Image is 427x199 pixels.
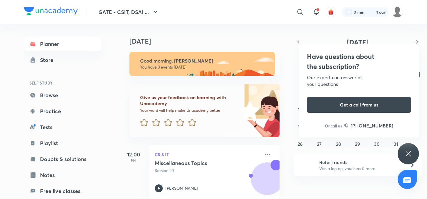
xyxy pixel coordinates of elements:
[298,141,303,147] abbr: October 26, 2025
[299,158,312,172] img: referral
[295,121,306,132] button: October 19, 2025
[120,150,147,158] h5: 12:00
[24,77,101,89] h6: SELF STUDY
[165,185,198,191] p: [PERSON_NAME]
[391,138,401,149] button: October 31, 2025
[140,108,238,113] p: Your word will help make Unacademy better
[140,58,269,64] h6: Good morning, [PERSON_NAME]
[344,122,393,129] a: [PHONE_NUMBER]
[155,160,238,166] h5: Miscellaneous Topics
[140,95,238,106] h6: Give us your feedback on learning with Unacademy
[295,138,306,149] button: October 26, 2025
[351,122,393,129] h6: [PHONE_NUMBER]
[371,138,382,149] button: October 30, 2025
[24,53,101,67] a: Store
[24,104,101,118] a: Practice
[317,141,322,147] abbr: October 27, 2025
[368,9,375,15] img: streak
[24,120,101,134] a: Tests
[120,158,147,162] p: PM
[295,87,306,97] button: October 5, 2025
[303,37,412,47] button: [DATE]
[298,123,303,130] abbr: October 19, 2025
[251,166,283,198] img: Avatar
[352,138,363,149] button: October 29, 2025
[40,56,57,64] div: Store
[394,141,398,147] abbr: October 31, 2025
[24,136,101,150] a: Playlist
[374,141,380,147] abbr: October 30, 2025
[377,52,419,88] img: yH5BAEAAAAALAAAAAABAAEAAAIBRAA7
[129,52,275,76] img: morning
[140,65,269,70] p: You have 3 events [DATE]
[326,7,336,17] button: avatar
[333,138,344,149] button: October 28, 2025
[24,184,101,198] a: Free live classes
[155,150,260,158] p: CS & IT
[307,74,411,88] div: Our expert can answer all your questions
[355,141,360,147] abbr: October 29, 2025
[24,89,101,102] a: Browse
[314,138,325,149] button: October 27, 2025
[319,166,401,172] p: Win a laptop, vouchers & more
[129,37,286,45] h4: [DATE]
[24,152,101,166] a: Doubts & solutions
[392,6,403,18] img: Somya P
[217,84,280,137] img: feedback_image
[295,104,306,114] button: October 12, 2025
[298,106,302,112] abbr: October 12, 2025
[24,7,78,15] img: Company Logo
[307,52,411,72] h4: Have questions about the subscription?
[94,5,163,19] button: GATE - CSIT, DSAI ...
[24,37,101,51] a: Planner
[307,97,411,113] button: Get a call from us
[325,123,342,129] p: Or call us
[336,141,341,147] abbr: October 28, 2025
[347,38,369,47] span: [DATE]
[319,159,401,166] h6: Refer friends
[155,168,260,174] p: Session 20
[24,7,78,17] a: Company Logo
[24,168,101,182] a: Notes
[328,9,334,15] img: avatar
